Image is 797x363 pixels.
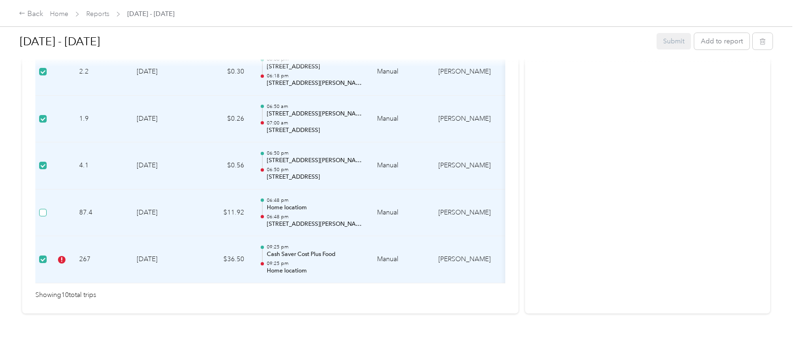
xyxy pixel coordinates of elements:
p: [STREET_ADDRESS][PERSON_NAME][PERSON_NAME] [267,220,362,229]
p: 09:25 pm [267,244,362,250]
div: Back [19,8,43,20]
td: 2.2 [72,49,129,96]
td: $36.50 [195,236,252,283]
button: Add to report [694,33,749,49]
td: 267 [72,236,129,283]
td: Acosta [431,142,501,190]
td: 4.1 [72,142,129,190]
td: Acosta [431,49,501,96]
a: Reports [86,10,109,18]
td: [DATE] [129,236,195,283]
p: [STREET_ADDRESS][PERSON_NAME][PERSON_NAME] [267,157,362,165]
a: Home [50,10,68,18]
td: [DATE] [129,190,195,237]
td: $11.92 [195,190,252,237]
td: Manual [370,142,431,190]
td: 87.4 [72,190,129,237]
td: $0.56 [195,142,252,190]
p: Home locatiom [267,204,362,212]
td: Manual [370,236,431,283]
td: Manual [370,190,431,237]
p: [STREET_ADDRESS][PERSON_NAME][PERSON_NAME] [267,79,362,88]
td: Manual [370,49,431,96]
h1: Aug 1 - 15, 2025 [20,30,650,53]
td: $0.26 [195,96,252,143]
span: [DATE] - [DATE] [127,9,174,19]
iframe: Everlance-gr Chat Button Frame [744,310,797,363]
td: Acosta [431,190,501,237]
p: 06:50 pm [267,166,362,173]
p: 07:00 am [267,120,362,126]
td: [DATE] [129,49,195,96]
p: 06:48 pm [267,214,362,220]
p: 06:48 pm [267,197,362,204]
p: 09:25 pm [267,260,362,267]
p: 06:50 pm [267,150,362,157]
p: Home locatiom [267,267,362,275]
td: Manual [370,96,431,143]
td: 1.9 [72,96,129,143]
p: [STREET_ADDRESS] [267,173,362,181]
p: [STREET_ADDRESS] [267,126,362,135]
td: Acosta [431,236,501,283]
p: [STREET_ADDRESS][PERSON_NAME][PERSON_NAME] [267,110,362,118]
p: 06:50 am [267,103,362,110]
td: [DATE] [129,142,195,190]
p: [STREET_ADDRESS] [267,63,362,71]
span: Showing 10 total trips [35,290,96,300]
td: Acosta [431,96,501,143]
p: 06:18 pm [267,73,362,79]
td: [DATE] [129,96,195,143]
p: Cash Saver Cost Plus Food [267,250,362,259]
td: $0.30 [195,49,252,96]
